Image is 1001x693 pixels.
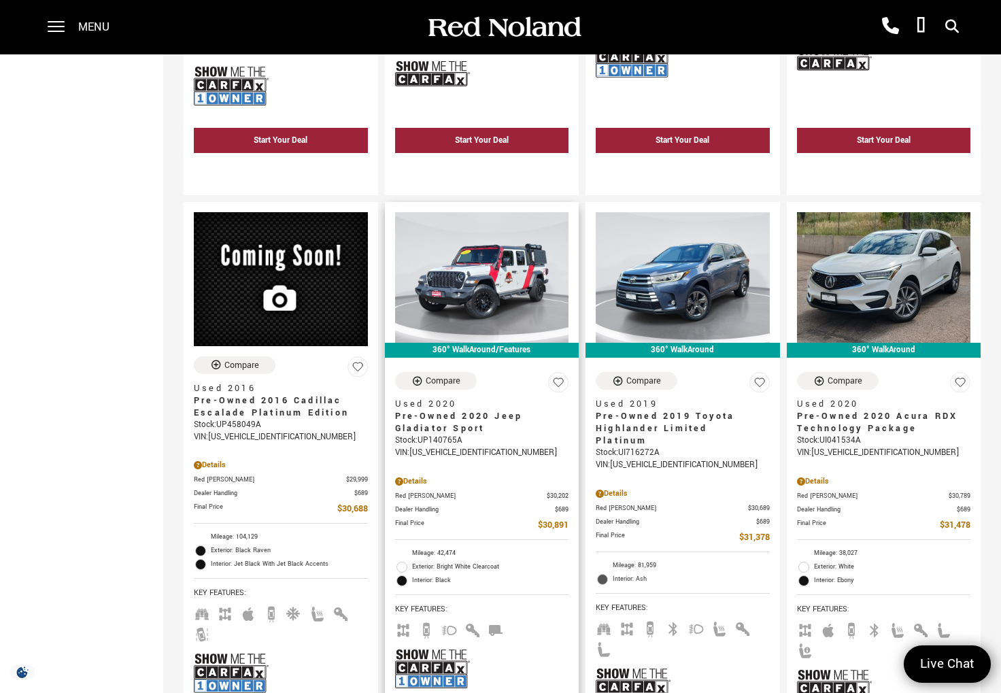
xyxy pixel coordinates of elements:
li: Mileage: 42,474 [395,547,569,560]
span: Fog Lights [441,624,458,634]
button: Compare Vehicle [194,356,275,374]
span: Final Price [797,518,940,533]
div: VIN: [US_VEHICLE_IDENTIFICATION_NUMBER] [194,431,368,443]
a: Used 2020Pre-Owned 2020 Jeep Gladiator Sport [395,398,569,435]
span: Key Features : [596,601,770,615]
button: Compare Vehicle [395,372,477,390]
span: Heated Seats [889,624,906,634]
span: Interior: Jet Black With Jet Black Accents [211,558,368,571]
div: VIN: [US_VEHICLE_IDENTIFICATION_NUMBER] [596,459,770,471]
span: Bluetooth [665,622,681,632]
a: Used 2019Pre-Owned 2019 Toyota Highlander Limited Platinum [596,398,770,447]
span: Key Features : [395,602,569,617]
span: Tow Package [488,624,504,634]
div: undefined - Pre-Owned 2021 Ford Explorer XLT With Navigation & 4WD [596,156,770,182]
button: Compare Vehicle [596,372,677,390]
section: Click to Open Cookie Consent Modal [7,665,38,679]
button: Compare Vehicle [797,372,879,390]
a: Dealer Handling $689 [797,505,971,515]
a: Dealer Handling $689 [395,505,569,515]
button: Save Vehicle [749,372,770,399]
div: Start Your Deal [194,128,368,153]
a: Red [PERSON_NAME] $29,999 [194,475,368,485]
span: Heated Seats [711,622,728,632]
span: Used 2016 [194,382,358,394]
span: Interior: Black [412,574,569,588]
img: 2020 Jeep Gladiator Sport [395,212,569,343]
div: Compare [224,359,259,371]
span: $30,688 [337,502,368,516]
span: Apple Car-Play [240,607,256,618]
span: Dealer Handling [395,505,556,515]
span: Keyless Entry [913,624,929,634]
span: AWD [217,607,233,618]
div: Pricing Details - Pre-Owned 2020 Acura RDX Technology Package With Navigation & AWD [797,475,971,488]
img: 2020 Acura RDX Technology Package [797,212,971,343]
div: Pricing Details - Pre-Owned 2019 Toyota Highlander Limited Platinum With Navigation & AWD [596,488,770,500]
div: Pricing Details - Pre-Owned 2020 Jeep Gladiator Sport 4WD [395,475,569,488]
div: Compare [626,375,661,387]
img: Red Noland Auto Group [426,16,582,39]
a: Dealer Handling $689 [596,517,770,527]
button: Save Vehicle [347,356,368,383]
img: Show Me the CARFAX 1-Owner Badge [194,61,269,111]
span: Backup Camera [418,624,435,634]
span: Key Features : [797,602,971,617]
span: Pre-Owned 2020 Jeep Gladiator Sport [395,410,559,435]
span: Third Row Seats [194,607,210,618]
span: $30,689 [748,503,770,513]
span: Heated Seats [309,607,326,618]
span: Third Row Seats [596,622,612,632]
a: Red [PERSON_NAME] $30,789 [797,491,971,501]
span: Live Chat [913,655,981,673]
div: undefined - Certified Pre-Owned 2021 Cadillac XT4 Premium Luxury AWD [194,156,368,182]
li: Mileage: 104,129 [194,530,368,544]
span: Leather Seats [596,643,612,653]
span: $689 [354,488,368,498]
div: Start Your Deal [656,135,709,146]
span: Backup Camera [642,622,658,632]
div: Stock : UI041534A [797,435,971,447]
span: $29,999 [346,475,368,485]
div: Stock : UP140765A [395,435,569,447]
span: $30,891 [538,518,569,533]
div: Stock : UI716272A [596,447,770,459]
button: Save Vehicle [548,372,569,399]
a: Dealer Handling $689 [194,488,368,498]
span: Red [PERSON_NAME] [797,491,949,501]
img: Show Me the CARFAX Badge [395,49,470,99]
div: Compare [426,375,460,387]
div: Compare [828,375,862,387]
span: Final Price [596,530,739,545]
div: Start Your Deal [857,135,911,146]
span: Interior: Ash [613,573,770,586]
a: Final Price $30,891 [395,518,569,533]
span: Backup Camera [263,607,279,618]
span: Red [PERSON_NAME] [395,491,547,501]
a: Final Price $31,478 [797,518,971,533]
span: $689 [555,505,569,515]
span: Exterior: White [814,560,971,574]
img: 2019 Toyota Highlander Limited Platinum [596,212,770,343]
span: Dealer Handling [797,505,957,515]
button: Save Vehicle [950,372,970,399]
div: VIN: [US_VEHICLE_IDENTIFICATION_NUMBER] [797,447,971,459]
span: Cooled Seats [286,607,303,618]
span: Keyless Entry [464,624,481,634]
div: undefined - Pre-Owned 2018 GMC Yukon Denali With Navigation & 4WD [395,156,569,182]
span: Dealer Handling [596,517,756,527]
div: 360° WalkAround [787,343,981,358]
span: Final Price [395,518,539,533]
span: $30,789 [949,491,970,501]
span: Pre-Owned 2016 Cadillac Escalade Platinum Edition [194,394,358,419]
span: Bluetooth [866,624,883,634]
div: 360° WalkAround [586,343,780,358]
div: Start Your Deal [395,128,569,153]
span: Keyless Entry [333,607,349,618]
span: Interior: Ebony [814,574,971,588]
img: Show Me the CARFAX 1-Owner Badge [596,33,671,82]
span: $31,378 [739,530,770,545]
li: Mileage: 81,959 [596,559,770,573]
img: Show Me the CARFAX Badge [797,33,872,82]
div: VIN: [US_VEHICLE_IDENTIFICATION_NUMBER] [395,447,569,459]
